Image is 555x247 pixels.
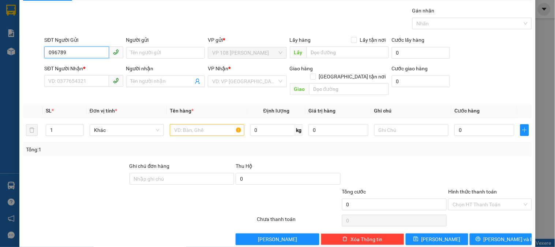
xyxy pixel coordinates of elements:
[406,233,468,245] button: save[PERSON_NAME]
[521,127,529,133] span: plus
[470,233,532,245] button: printer[PERSON_NAME] và In
[421,235,461,243] span: [PERSON_NAME]
[70,33,133,41] div: A DUY
[70,6,133,33] div: VP 184 [PERSON_NAME] - HCM
[476,236,481,242] span: printer
[126,64,205,73] div: Người nhận
[520,124,529,136] button: plus
[26,145,215,154] div: Tổng: 1
[236,233,319,245] button: [PERSON_NAME]
[256,215,341,228] div: Chưa thanh toán
[412,8,435,14] label: Gán nhãn
[392,66,428,71] label: Cước giao hàng
[263,108,289,114] span: Định lượng
[374,124,449,136] input: Ghi Chú
[208,66,228,71] span: VP Nhận
[258,235,297,243] span: [PERSON_NAME]
[309,83,389,95] input: Dọc đường
[342,189,366,195] span: Tổng cước
[6,24,65,33] div: ANH NAM
[46,108,52,114] span: SL
[130,163,170,169] label: Ghi chú đơn hàng
[290,83,309,95] span: Giao
[307,47,389,58] input: Dọc đường
[208,36,286,44] div: VP gửi
[170,124,244,136] input: VD: Bàn, Ghế
[316,73,389,81] span: [GEOGRAPHIC_DATA] tận nơi
[94,125,160,136] span: Khác
[484,235,535,243] span: [PERSON_NAME] và In
[290,37,311,43] span: Lấy hàng
[342,236,348,242] span: delete
[308,124,368,136] input: 0
[212,47,282,58] span: VP 108 Lê Hồng Phong - Vũng Tàu
[80,52,116,64] span: VPNVT
[113,49,119,55] span: phone
[392,37,425,43] label: Cước lấy hàng
[392,75,450,87] input: Cước giao hàng
[392,47,450,59] input: Cước lấy hàng
[26,124,38,136] button: delete
[357,36,389,44] span: Lấy tận nơi
[170,108,194,114] span: Tên hàng
[371,104,451,118] th: Ghi chú
[195,78,200,84] span: user-add
[290,66,313,71] span: Giao hàng
[290,47,307,58] span: Lấy
[295,124,303,136] span: kg
[130,173,235,185] input: Ghi chú đơn hàng
[90,108,117,114] span: Đơn vị tính
[321,233,404,245] button: deleteXóa Thông tin
[448,189,497,195] label: Hình thức thanh toán
[70,41,133,52] div: 0933084548
[6,33,65,43] div: 0967387979
[350,235,382,243] span: Xóa Thông tin
[44,36,123,44] div: SĐT Người Gửi
[236,163,252,169] span: Thu Hộ
[6,6,65,24] div: VP 108 [PERSON_NAME]
[44,64,123,73] div: SĐT Người Nhận
[126,36,205,44] div: Người gửi
[70,7,87,15] span: Nhận:
[6,7,18,15] span: Gửi:
[454,108,480,114] span: Cước hàng
[413,236,419,242] span: save
[113,78,119,84] span: phone
[308,108,335,114] span: Giá trị hàng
